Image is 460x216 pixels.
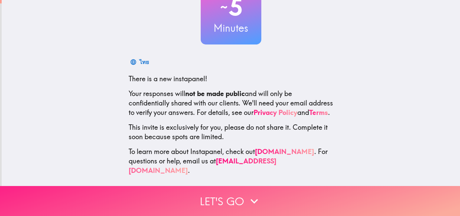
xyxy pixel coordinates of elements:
[129,74,207,83] span: There is a new instapanel!
[129,147,333,175] p: To learn more about Instapanel, check out . For questions or help, email us at .
[185,89,245,98] b: not be made public
[129,123,333,142] p: This invite is exclusively for you, please do not share it. Complete it soon because spots are li...
[254,108,297,117] a: Privacy Policy
[255,147,314,156] a: [DOMAIN_NAME]
[129,89,333,117] p: Your responses will and will only be confidentially shared with our clients. We'll need your emai...
[129,157,276,175] a: [EMAIL_ADDRESS][DOMAIN_NAME]
[129,55,152,69] button: ไทย
[309,108,328,117] a: Terms
[201,21,261,35] h3: Minutes
[139,57,149,67] div: ไทย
